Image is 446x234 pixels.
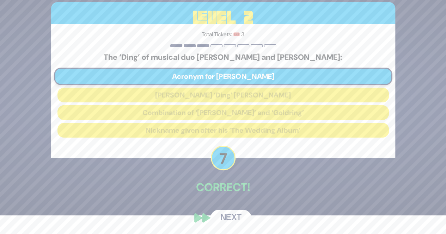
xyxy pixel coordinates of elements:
[54,68,392,85] button: Acronym for [PERSON_NAME]
[51,179,395,196] p: Correct!
[210,210,251,226] button: Next
[51,2,395,34] h3: Level 2
[57,30,389,39] p: Total Tickets: 🎟️ 3
[57,88,389,102] button: [PERSON_NAME] ‘Ding’ [PERSON_NAME]
[57,123,389,138] button: Nickname given after his ‘The Wedding Album’
[57,53,389,62] h5: The ‘Ding’ of musical duo [PERSON_NAME] and [PERSON_NAME]:
[211,146,236,170] p: 7
[57,105,389,120] button: Combination of ‘[PERSON_NAME]’ and ‘Goldring’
